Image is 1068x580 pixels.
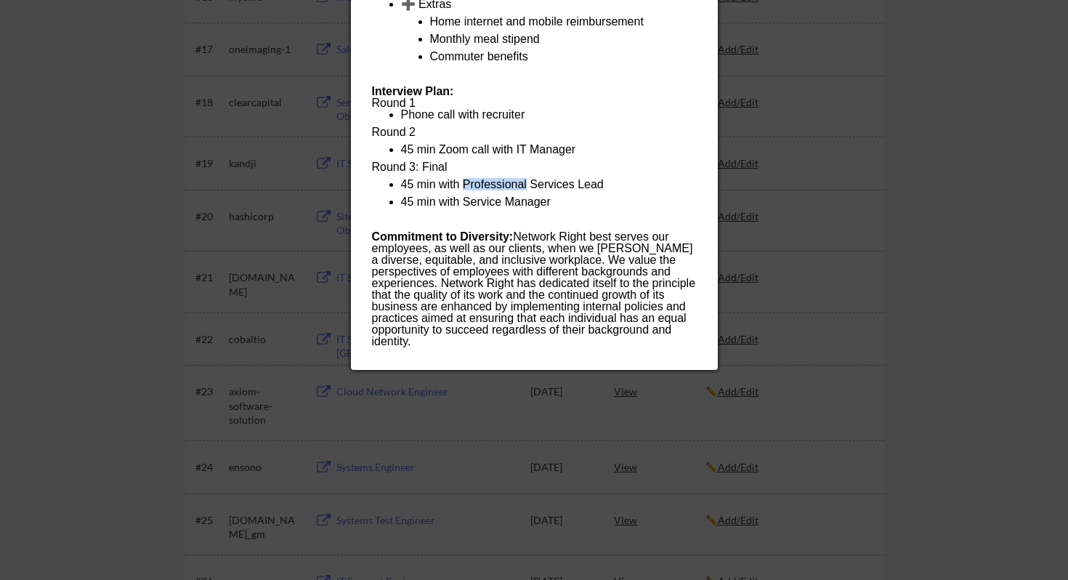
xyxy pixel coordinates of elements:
p: Commuter benefits [430,51,696,68]
p: Round 3: Final [372,161,696,179]
p: Home internet and mobile reimbursement [430,16,696,33]
strong: Interview Plan: [372,85,454,97]
p: Round 1 [372,86,696,109]
p: Network Right best serves our employees, as well as our clients, when we [PERSON_NAME] a diverse,... [372,231,696,347]
p: 45 min Zoom call with IT Manager [401,144,696,161]
p: Round 2 [372,126,696,144]
strong: Commitment to Diversity: [372,230,514,243]
p: 45 min with Professional Services Lead [401,179,696,196]
p: Monthly meal stipend [430,33,696,51]
p: 45 min with Service Manager [401,196,696,214]
p: Phone call with recruiter [401,109,696,126]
